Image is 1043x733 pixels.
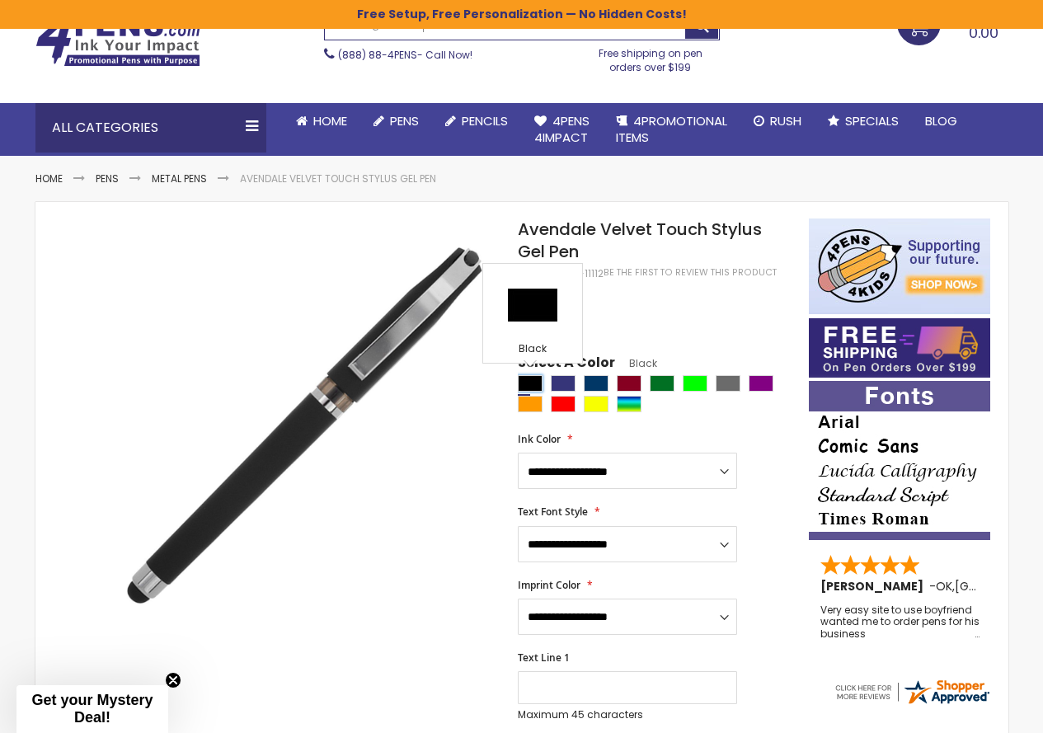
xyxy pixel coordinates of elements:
[833,677,991,707] img: 4pens.com widget logo
[833,696,991,710] a: 4pens.com certificate URL
[31,692,153,726] span: Get your Mystery Deal!
[338,48,472,62] span: - Call Now!
[96,172,119,186] a: Pens
[120,242,496,619] img: avendale-velvet-touch-custom-stylus-gel-pen-black_1_1.jpg
[35,14,200,67] img: 4Pens Custom Pens and Promotional Products
[809,381,990,540] img: font-personalization-examples
[584,396,608,412] div: Yellow
[521,103,603,157] a: 4Pens4impact
[969,22,998,43] span: 0.00
[604,266,777,279] a: Be the first to review this product
[283,103,360,139] a: Home
[360,103,432,139] a: Pens
[845,112,899,129] span: Specials
[936,578,952,594] span: OK
[518,432,561,446] span: Ink Color
[518,375,543,392] div: Black
[390,112,419,129] span: Pens
[240,172,436,186] li: Avendale Velvet Touch Stylus Gel Pen
[809,218,990,314] img: 4pens 4 kids
[616,112,727,146] span: 4PROMOTIONAL ITEMS
[432,103,521,139] a: Pencils
[615,356,657,370] span: Black
[518,354,615,376] span: Select A Color
[518,218,762,263] span: Avendale Velvet Touch Stylus Gel Pen
[809,318,990,378] img: Free shipping on orders over $199
[16,685,168,733] div: Get your Mystery Deal!Close teaser
[683,375,707,392] div: Lime Green
[35,172,63,186] a: Home
[165,672,181,688] button: Close teaser
[617,396,641,412] div: Assorted
[716,375,740,392] div: Grey
[518,505,588,519] span: Text Font Style
[152,172,207,186] a: Metal Pens
[518,708,737,721] p: Maximum 45 characters
[518,578,580,592] span: Imprint Color
[584,375,608,392] div: Navy Blue
[820,604,980,640] div: Very easy site to use boyfriend wanted me to order pens for his business
[925,112,957,129] span: Blog
[338,48,417,62] a: (888) 88-4PENS
[617,375,641,392] div: Burgundy
[518,396,543,412] div: Orange
[770,112,801,129] span: Rush
[551,396,576,412] div: Red
[581,40,720,73] div: Free shipping on pen orders over $199
[650,375,674,392] div: Green
[462,112,508,129] span: Pencils
[740,103,815,139] a: Rush
[534,112,590,146] span: 4Pens 4impact
[749,375,773,392] div: Purple
[912,103,970,139] a: Blog
[815,103,912,139] a: Specials
[35,103,266,153] div: All Categories
[820,578,929,594] span: [PERSON_NAME]
[487,342,578,359] div: Black
[603,103,740,157] a: 4PROMOTIONALITEMS
[551,375,576,392] div: Royal Blue
[313,112,347,129] span: Home
[518,651,570,665] span: Text Line 1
